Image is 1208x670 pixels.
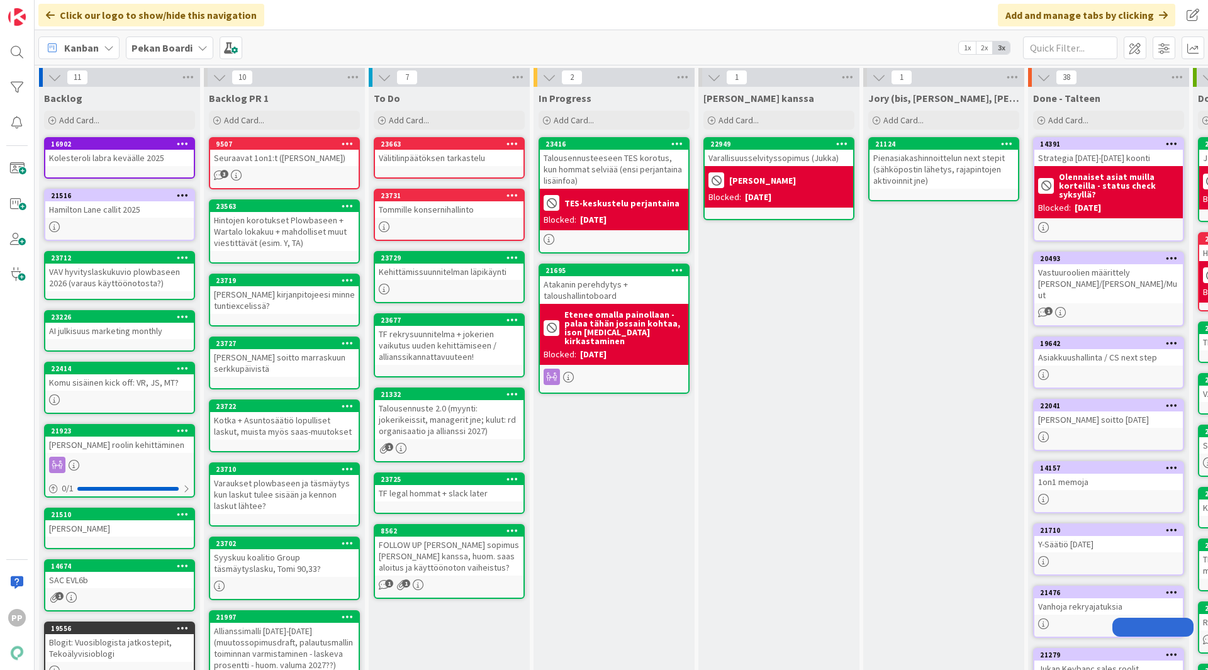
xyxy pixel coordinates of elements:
div: 23729 [381,254,523,262]
div: 23712 [51,254,194,262]
div: 14674 [51,562,194,571]
div: 141571on1 memoja [1034,462,1183,490]
div: 23702Syyskuu koalitio Group täsmäytyslasku, Tomi 90,33? [210,538,359,577]
div: 20493 [1034,253,1183,264]
b: Olennaiset asiat muilla korteilla - status check syksyllä? [1059,172,1179,199]
div: 23731 [381,191,523,200]
div: 23727[PERSON_NAME] soitto marraskuun serkkupäivistä [210,338,359,377]
div: 14674SAC EVL6b [45,561,194,588]
div: TF legal hommat + slack later [375,485,523,501]
div: Kehittämissuunnitelman läpikäynti [375,264,523,280]
div: [PERSON_NAME] kirjanpitojeesi minne tuntiexcelissä? [210,286,359,314]
div: 23563Hintojen korotukset Plowbaseen + Wartalo lokakuu + mahdolliset muut viestittävät (esim. Y, TA) [210,201,359,251]
b: TES-keskustelu perjantaina [564,199,679,208]
span: 1 [726,70,747,85]
div: 21332 [381,390,523,399]
span: 3x [993,42,1010,54]
div: 8562 [381,527,523,535]
div: 23226AI julkisuus marketing monthly [45,311,194,339]
div: Blocked: [708,191,741,204]
div: 23710 [210,464,359,475]
div: 21997 [216,613,359,622]
div: Talousennuste 2.0 (myynti: jokerikeissit, managerit jne; kulut: rd organisaatio ja allianssi 2027) [375,400,523,439]
div: 23226 [45,311,194,323]
span: 1 [55,592,64,600]
div: 23727 [210,338,359,349]
div: Pienasiakashinnoittelun next stepit (sähköpostin lähetys, rajapintojen aktivoinnit jne) [870,150,1018,189]
div: PP [8,609,26,627]
span: Add Card... [554,114,594,126]
div: 21997 [210,611,359,623]
div: Blocked: [544,213,576,226]
div: Varallisuusselvityssopimus (Jukka) [705,150,853,166]
div: 21923 [51,427,194,435]
div: 22414Komu sisäinen kick off: VR, JS, MT? [45,363,194,391]
div: Kolesteroli labra keväälle 2025 [45,150,194,166]
div: 21332 [375,389,523,400]
div: 21710 [1040,526,1183,535]
span: 1 [1044,307,1053,315]
div: FOLLOW UP [PERSON_NAME] sopimus [PERSON_NAME] kanssa, huom. saas aloitus ja käyttöönoton vaiheistus? [375,537,523,576]
div: 19642 [1040,339,1183,348]
div: 21124 [875,140,1018,148]
div: 22949 [705,138,853,150]
span: 7 [396,70,418,85]
div: 23677TF rekrysuunnitelma + jokerien vaikutus uuden kehittämiseen / allianssikannattavuuteen! [375,315,523,365]
div: 1on1 memoja [1034,474,1183,490]
div: Asiakkuushallinta / CS next step [1034,349,1183,366]
div: 14157 [1040,464,1183,472]
span: 3 [220,170,228,178]
div: 21124Pienasiakashinnoittelun next stepit (sähköpostin lähetys, rajapintojen aktivoinnit jne) [870,138,1018,189]
div: VAV hyvityslaskukuvio plowbaseen 2026 (varaus käyttöönotosta?) [45,264,194,291]
span: Add Card... [883,114,924,126]
span: Backlog [44,92,82,104]
span: 0 / 1 [62,482,74,495]
div: 21695 [540,265,688,276]
span: Done - Talteen [1033,92,1100,104]
div: 9507Seuraavat 1on1:t ([PERSON_NAME]) [210,138,359,166]
div: [DATE] [1075,201,1101,215]
span: 11 [67,70,88,85]
div: 20493 [1040,254,1183,263]
div: 0/1 [45,481,194,496]
div: [PERSON_NAME] soitto marraskuun serkkupäivistä [210,349,359,377]
b: Etenee omalla painollaan - palaa tähän jossain kohtaa, ison [MEDICAL_DATA] kirkastaminen [564,310,685,345]
div: TF rekrysuunnitelma + jokerien vaikutus uuden kehittämiseen / allianssikannattavuuteen! [375,326,523,365]
span: 1 [402,579,410,588]
div: 21695Atakanin perehdytys + taloushallintoboard [540,265,688,304]
div: 23725 [375,474,523,485]
span: 1 [891,70,912,85]
div: Blocked: [544,348,576,361]
div: 23710Varaukset plowbaseen ja täsmäytys kun laskut tulee sisään ja kennon laskut lähtee? [210,464,359,514]
div: 21476Vanhoja rekryajatuksia [1034,587,1183,615]
span: Add Card... [224,114,264,126]
div: 21510[PERSON_NAME] [45,509,194,537]
div: 23702 [216,539,359,548]
div: 16902 [51,140,194,148]
div: 23722 [216,402,359,411]
div: 23727 [216,339,359,348]
div: 23677 [375,315,523,326]
span: Kanban [64,40,99,55]
div: 23563 [216,202,359,211]
div: 22041 [1034,400,1183,411]
div: 14391Strategia [DATE]-[DATE] koonti [1034,138,1183,166]
img: Visit kanbanzone.com [8,8,26,26]
div: 22949Varallisuusselvityssopimus (Jukka) [705,138,853,166]
div: Varaukset plowbaseen ja täsmäytys kun laskut tulee sisään ja kennon laskut lähtee? [210,475,359,514]
div: Seuraavat 1on1:t ([PERSON_NAME]) [210,150,359,166]
b: Pekan Boardi [131,42,193,54]
span: 2 [561,70,583,85]
div: 21476 [1040,588,1183,597]
div: 23722 [210,401,359,412]
div: 9507 [210,138,359,150]
div: AI julkisuus marketing monthly [45,323,194,339]
div: Komu sisäinen kick off: VR, JS, MT? [45,374,194,391]
div: Blocked: [1038,201,1071,215]
span: 1 [385,443,393,451]
div: 23663Välitilinpäätöksen tarkastelu [375,138,523,166]
div: Talousennusteeseen TES korotus, kun hommat selviää (ensi perjantaina lisäinfoa) [540,150,688,189]
div: 21510 [51,510,194,519]
div: 21710 [1034,525,1183,536]
span: Add Card... [59,114,99,126]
